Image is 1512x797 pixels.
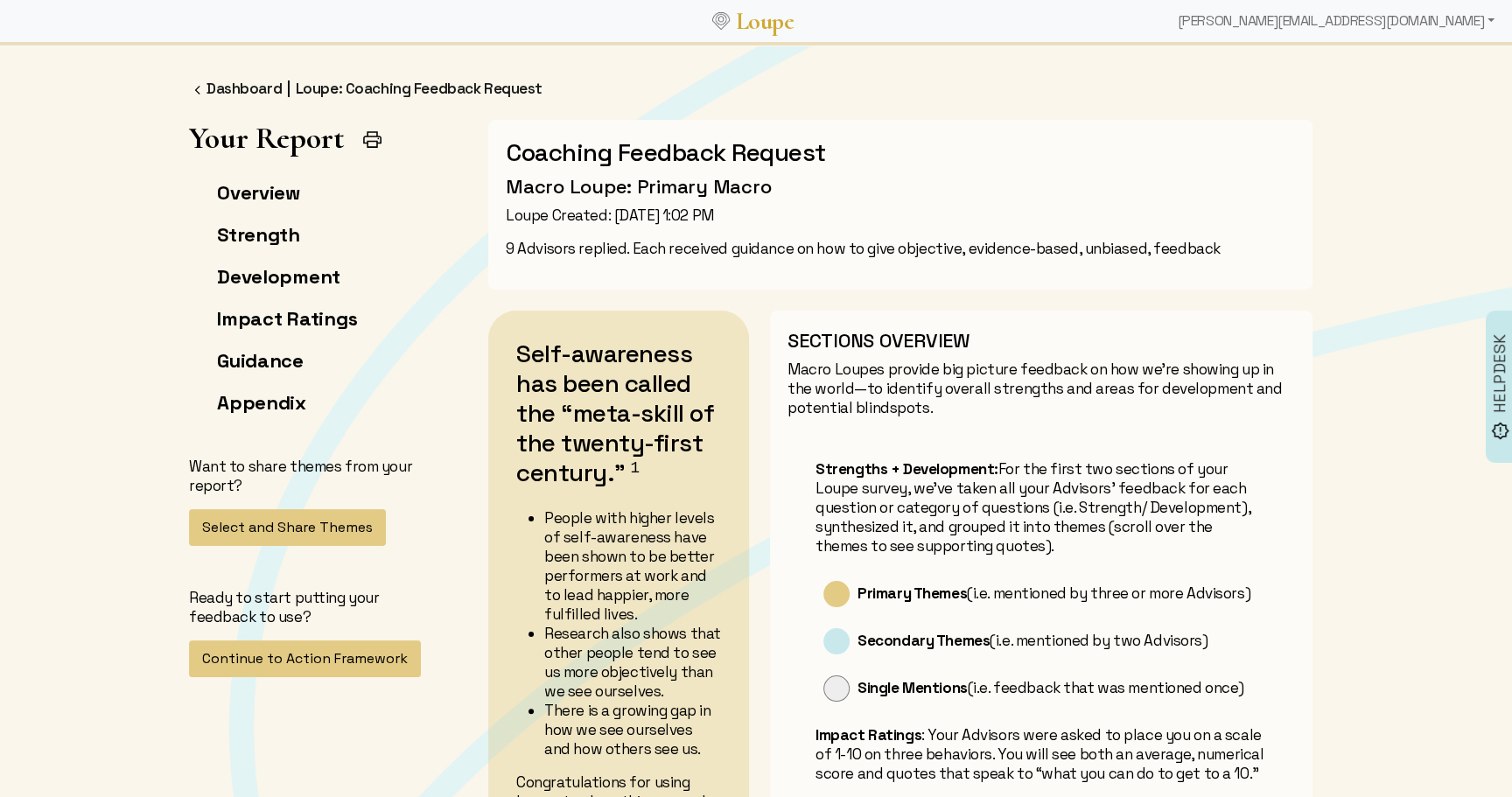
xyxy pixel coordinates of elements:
[857,631,990,650] b: Secondary Themes
[815,725,921,745] b: Impact Ratings
[206,79,282,98] a: Dashboard
[189,120,446,677] app-left-page-nav: Your Report
[354,122,390,157] button: Print Report
[217,306,357,331] a: Impact Ratings
[857,584,1267,603] p: (i.e. mentioned by three or more Advisors)
[516,339,721,501] h2: Self-awareness has been called the “meta-skill of the twenty-first century.”
[189,457,446,495] p: Want to share themes from your report?
[506,137,1295,167] h2: Coaching Feedback Request
[787,360,1295,417] p: Macro Loupes provide big picture feedback on how we’re showing up in the world—to identify overal...
[189,640,421,677] button: Continue to Action Framework
[1171,3,1501,38] div: [PERSON_NAME][EMAIL_ADDRESS][DOMAIN_NAME]
[217,348,304,373] a: Guidance
[296,79,542,98] a: Loupe: Coaching Feedback Request
[506,174,1295,199] h3: Macro Loupe: Primary Macro
[506,239,1295,258] p: 9 Advisors replied. Each received guidance on how to give objective, evidence-based, unbiased, fe...
[712,12,730,30] img: Loupe Logo
[730,5,800,38] a: Loupe
[189,588,446,626] p: Ready to start putting your feedback to use?
[217,390,306,415] a: Appendix
[217,264,340,289] a: Development
[631,459,640,477] sup: 1
[815,459,998,479] b: Strengths + Development:
[189,120,344,156] h1: Your Report
[857,631,1267,650] p: (i.e. mentioned by two Advisors)
[361,129,383,150] img: Print Icon
[544,624,721,701] li: Research also shows that other people tend to see us more objectively than we see ourselves.
[544,508,721,624] li: People with higher levels of self-awareness have been shown to be better performers at work and t...
[287,79,290,99] span: |
[189,509,386,546] button: Select and Share Themes
[217,222,300,247] a: Strength
[815,725,1267,783] p: : Your Advisors were asked to place you on a scale of 1-10 on three behaviors. You will see both ...
[544,701,721,759] li: There is a growing gap in how we see ourselves and how others see us.
[857,678,968,697] b: Single Mentions
[787,328,1295,353] h3: SECTIONS OVERVIEW
[506,206,1295,225] p: Loupe Created: [DATE] 1:02 PM
[857,584,967,603] b: Primary Themes
[1491,421,1509,439] img: brightness_alert_FILL0_wght500_GRAD0_ops.svg
[857,678,1267,697] p: (i.e. feedback that was mentioned once)
[189,81,206,99] img: FFFF
[217,180,300,205] a: Overview
[815,459,1267,556] p: For the first two sections of your Loupe survey, we’ve taken all your Advisors’ feedback for each...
